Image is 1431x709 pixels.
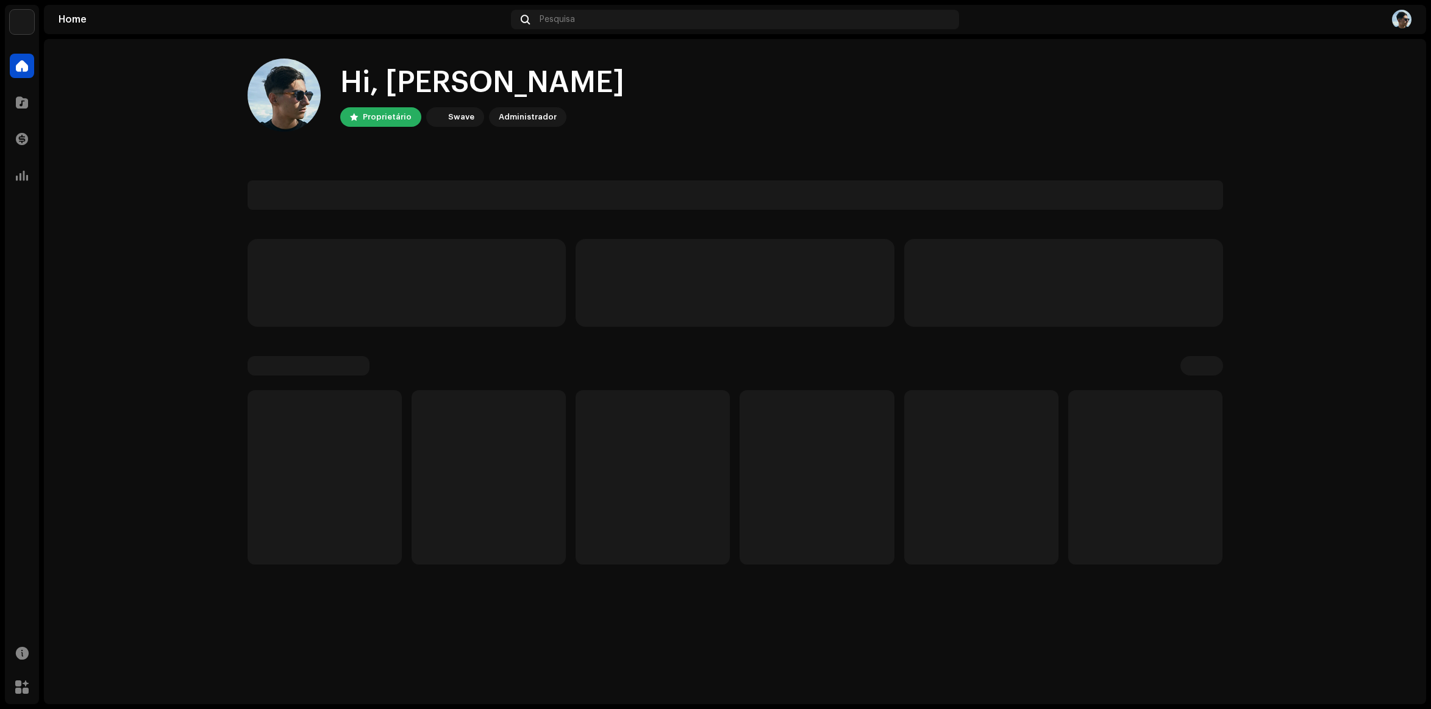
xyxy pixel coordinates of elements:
img: 9c21d7f7-2eb9-4602-9d2e-ce11288c9e5d [1392,10,1411,29]
img: 1710b61e-6121-4e79-a126-bcb8d8a2a180 [429,110,443,124]
div: Hi, [PERSON_NAME] [340,63,624,102]
div: Proprietário [363,110,412,124]
img: 9c21d7f7-2eb9-4602-9d2e-ce11288c9e5d [248,59,321,132]
div: Administrador [499,110,557,124]
div: Home [59,15,506,24]
div: Swave [448,110,474,124]
img: 1710b61e-6121-4e79-a126-bcb8d8a2a180 [10,10,34,34]
span: Pesquisa [540,15,575,24]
